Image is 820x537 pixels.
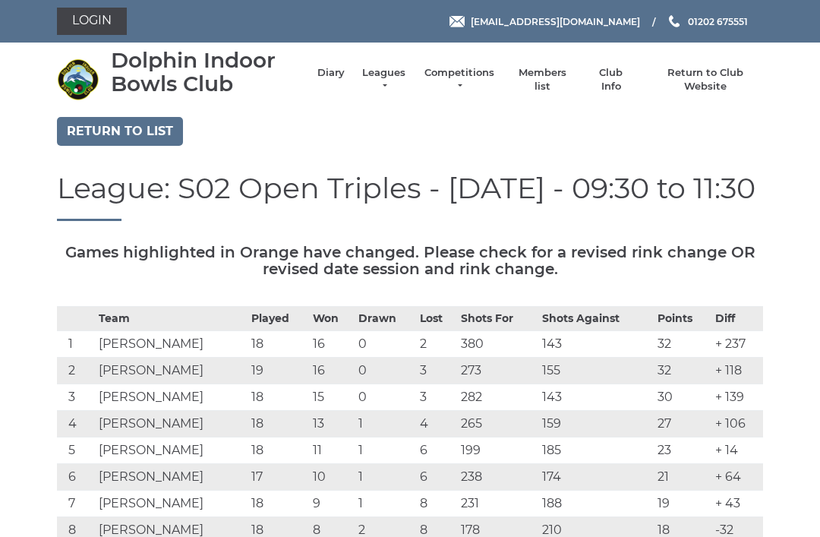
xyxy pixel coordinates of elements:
[457,464,538,491] td: 238
[309,331,355,358] td: 16
[416,491,457,517] td: 8
[711,384,763,411] td: + 139
[95,358,248,384] td: [PERSON_NAME]
[416,307,457,331] th: Lost
[688,15,748,27] span: 01202 675551
[538,307,654,331] th: Shots Against
[57,58,99,100] img: Dolphin Indoor Bowls Club
[449,14,640,29] a: Email [EMAIL_ADDRESS][DOMAIN_NAME]
[57,244,763,277] h5: Games highlighted in Orange have changed. Please check for a revised rink change OR revised date ...
[248,384,309,411] td: 18
[416,331,457,358] td: 2
[510,66,573,93] a: Members list
[57,358,95,384] td: 2
[248,331,309,358] td: 18
[457,358,538,384] td: 273
[57,411,95,437] td: 4
[248,464,309,491] td: 17
[538,411,654,437] td: 159
[416,464,457,491] td: 6
[95,491,248,517] td: [PERSON_NAME]
[57,464,95,491] td: 6
[355,411,416,437] td: 1
[317,66,345,80] a: Diary
[309,411,355,437] td: 13
[57,117,183,146] a: Return to list
[654,384,711,411] td: 30
[538,358,654,384] td: 155
[95,331,248,358] td: [PERSON_NAME]
[416,411,457,437] td: 4
[457,437,538,464] td: 199
[538,331,654,358] td: 143
[95,307,248,331] th: Team
[309,437,355,464] td: 11
[248,437,309,464] td: 18
[416,384,457,411] td: 3
[457,384,538,411] td: 282
[449,16,465,27] img: Email
[711,464,763,491] td: + 64
[355,464,416,491] td: 1
[654,464,711,491] td: 21
[457,411,538,437] td: 265
[711,331,763,358] td: + 237
[95,384,248,411] td: [PERSON_NAME]
[416,437,457,464] td: 6
[654,331,711,358] td: 32
[309,491,355,517] td: 9
[111,49,302,96] div: Dolphin Indoor Bowls Club
[457,331,538,358] td: 380
[57,384,95,411] td: 3
[309,384,355,411] td: 15
[248,491,309,517] td: 18
[355,437,416,464] td: 1
[95,437,248,464] td: [PERSON_NAME]
[654,437,711,464] td: 23
[248,411,309,437] td: 18
[309,307,355,331] th: Won
[538,437,654,464] td: 185
[355,331,416,358] td: 0
[248,358,309,384] td: 19
[654,411,711,437] td: 27
[667,14,748,29] a: Phone us 01202 675551
[648,66,763,93] a: Return to Club Website
[654,358,711,384] td: 32
[538,491,654,517] td: 188
[654,307,711,331] th: Points
[589,66,633,93] a: Club Info
[309,464,355,491] td: 10
[57,8,127,35] a: Login
[95,411,248,437] td: [PERSON_NAME]
[57,172,763,222] h1: League: S02 Open Triples - [DATE] - 09:30 to 11:30
[248,307,309,331] th: Played
[309,358,355,384] td: 16
[711,411,763,437] td: + 106
[416,358,457,384] td: 3
[57,491,95,517] td: 7
[711,491,763,517] td: + 43
[355,491,416,517] td: 1
[457,491,538,517] td: 231
[711,307,763,331] th: Diff
[57,331,95,358] td: 1
[355,358,416,384] td: 0
[423,66,496,93] a: Competitions
[538,384,654,411] td: 143
[669,15,680,27] img: Phone us
[654,491,711,517] td: 19
[355,384,416,411] td: 0
[471,15,640,27] span: [EMAIL_ADDRESS][DOMAIN_NAME]
[538,464,654,491] td: 174
[457,307,538,331] th: Shots For
[711,358,763,384] td: + 118
[711,437,763,464] td: + 14
[360,66,408,93] a: Leagues
[95,464,248,491] td: [PERSON_NAME]
[57,437,95,464] td: 5
[355,307,416,331] th: Drawn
